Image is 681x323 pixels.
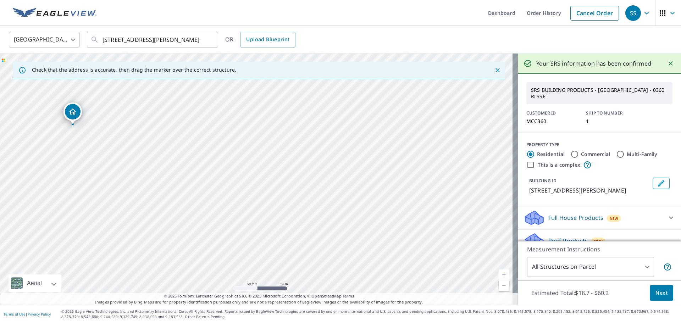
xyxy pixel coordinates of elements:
[499,280,509,291] a: Current Level 19, Zoom Out
[625,5,641,21] div: SS
[63,102,82,124] div: Dropped pin, building 1, Residential property, 245 Hernandez Ave San Francisco, CA 94127
[499,269,509,280] a: Current Level 19, Zoom In
[526,141,672,148] div: PROPERTY TYPE
[653,178,670,189] button: Edit building 1
[524,209,675,226] div: Full House ProductsNew
[9,274,61,292] div: Aerial
[240,32,295,48] a: Upload Blueprint
[650,285,673,301] button: Next
[524,232,675,260] div: Roof ProductsNewPremium with Regular Delivery
[663,263,672,271] span: Your report will include each building or structure inside the parcel boundary. In some cases, du...
[537,151,565,158] label: Residential
[493,66,502,75] button: Close
[13,8,96,18] img: EV Logo
[586,118,637,124] p: 1
[28,312,51,317] a: Privacy Policy
[548,236,588,245] p: Roof Products
[527,257,654,277] div: All Structures on Parcel
[311,293,341,299] a: OpenStreetMap
[526,110,577,116] p: CUSTOMER ID
[61,309,677,319] p: © 2025 Eagle View Technologies, Inc. and Pictometry International Corp. All Rights Reserved. Repo...
[586,110,637,116] p: SHIP TO NUMBER
[4,312,51,316] p: |
[610,216,619,221] span: New
[25,274,44,292] div: Aerial
[4,312,26,317] a: Terms of Use
[164,293,354,299] span: © 2025 TomTom, Earthstar Geographics SIO, © 2025 Microsoft Corporation, ©
[528,84,671,102] p: SRS BUILDING PRODUCTS - [GEOGRAPHIC_DATA] - 0360 RLSSF
[32,67,236,73] p: Check that the address is accurate, then drag the marker over the correct structure.
[527,245,672,254] p: Measurement Instructions
[529,186,650,195] p: [STREET_ADDRESS][PERSON_NAME]
[246,35,289,44] span: Upload Blueprint
[655,289,668,297] span: Next
[103,30,204,50] input: Search by address or latitude-longitude
[526,118,577,124] p: MCC360
[666,59,675,68] button: Close
[529,178,557,184] p: BUILDING ID
[627,151,658,158] label: Multi-Family
[594,238,603,244] span: New
[526,285,614,301] p: Estimated Total: $18.7 - $60.2
[9,30,80,50] div: [GEOGRAPHIC_DATA]
[225,32,295,48] div: OR
[536,59,651,68] p: Your SRS information has been confirmed
[581,151,610,158] label: Commercial
[570,6,619,21] a: Cancel Order
[343,293,354,299] a: Terms
[538,161,580,168] label: This is a complex
[548,213,603,222] p: Full House Products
